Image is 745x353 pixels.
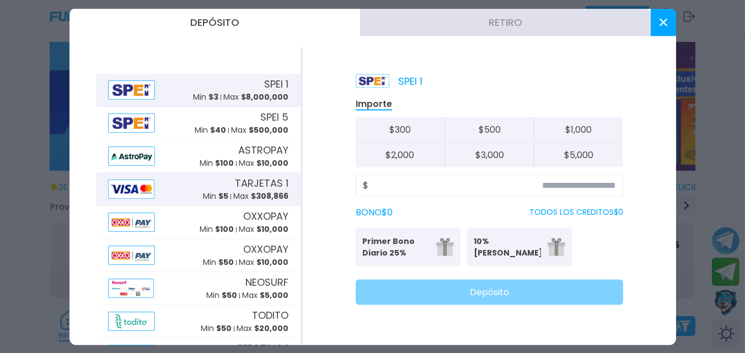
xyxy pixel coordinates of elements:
[235,176,288,191] span: TARJETAS 1
[193,91,218,103] p: Min
[237,323,288,334] p: Max
[256,257,288,268] span: $ 10,000
[200,158,234,169] p: Min
[239,257,288,268] p: Max
[200,224,234,235] p: Min
[206,290,237,301] p: Min
[444,117,534,142] button: $500
[96,73,301,106] button: AlipaySPEI 1Min $3Max $8,000,000
[444,142,534,167] button: $3,000
[243,242,288,257] span: OXXOPAY
[356,142,445,167] button: $2,000
[223,91,288,103] p: Max
[256,158,288,169] span: $ 10,000
[356,73,422,88] p: SPEI 1
[356,279,623,305] button: Depósito
[474,235,541,258] p: 10% [PERSON_NAME]
[108,212,156,231] img: Alipay
[363,178,368,192] span: $
[96,139,301,172] button: AlipayASTROPAYMin $100Max $10,000
[362,235,430,258] p: Primer Bono Diario 25%
[254,323,288,334] span: $ 20,000
[218,257,234,268] span: $ 50
[231,124,288,136] p: Max
[108,278,154,297] img: Alipay
[108,80,156,99] img: Alipay
[245,275,288,290] span: NEOSURF
[215,158,234,169] span: $ 100
[208,91,218,102] span: $ 3
[356,117,445,142] button: $300
[203,191,228,202] p: Min
[241,91,288,102] span: $ 8,000,000
[108,245,156,264] img: Alipay
[195,124,226,136] p: Min
[529,207,623,218] p: TODOS LOS CREDITOS $ 0
[215,224,234,235] span: $ 100
[251,191,288,202] span: $ 308,866
[249,124,288,135] span: $ 500,000
[356,227,460,266] button: Primer Bono Diario 25%
[108,311,156,330] img: Alipay
[238,143,288,158] span: ASTROPAY
[96,238,301,271] button: AlipayOXXOPAYMin $50Max $10,000
[216,323,232,334] span: $ 50
[108,146,156,165] img: Alipay
[96,205,301,238] button: AlipayOXXOPAYMin $100Max $10,000
[233,191,288,202] p: Max
[252,308,288,323] span: TODITO
[108,113,156,132] img: Alipay
[360,8,651,36] button: Retiro
[201,323,232,334] p: Min
[239,158,288,169] p: Max
[260,290,288,301] span: $ 5,000
[548,238,565,256] img: gift
[242,290,288,301] p: Max
[243,209,288,224] span: OXXOPAY
[467,227,572,266] button: 10% [PERSON_NAME]
[264,77,288,91] span: SPEI 1
[108,179,154,198] img: Alipay
[256,224,288,235] span: $ 10,000
[96,172,301,205] button: AlipayTARJETAS 1Min $5Max $308,866
[356,205,393,219] label: BONO $ 0
[96,305,301,338] button: AlipayTODITOMin $50Max $20,000
[218,191,228,202] span: $ 5
[436,238,454,256] img: gift
[69,8,360,36] button: Depósito
[239,224,288,235] p: Max
[203,257,234,268] p: Min
[534,117,623,142] button: $1,000
[356,97,392,110] p: Importe
[222,290,237,301] span: $ 50
[260,110,288,124] span: SPEI 5
[96,106,301,139] button: AlipaySPEI 5Min $40Max $500,000
[356,74,389,88] img: Platform Logo
[96,271,301,305] button: AlipayNEOSURFMin $50Max $5,000
[210,124,226,135] span: $ 40
[534,142,623,167] button: $5,000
